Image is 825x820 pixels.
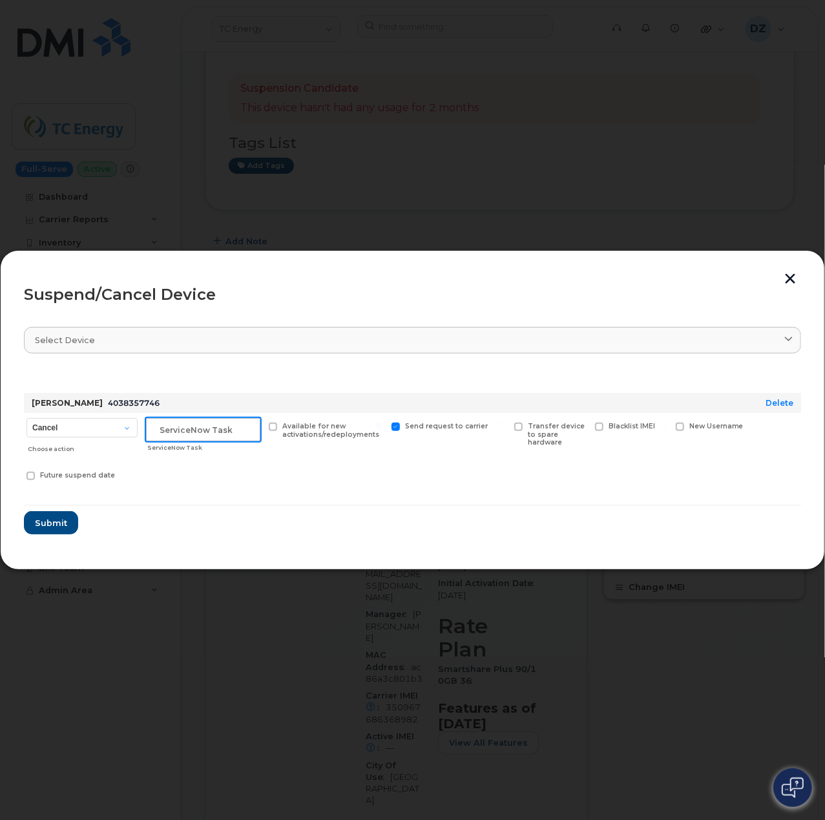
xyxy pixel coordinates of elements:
span: Transfer device to spare hardware [528,422,585,447]
input: ServiceNow Task [146,418,260,441]
input: New Username [660,423,667,429]
span: Available for new activations/redeployments [282,422,379,439]
span: New Username [689,422,744,430]
span: Blacklist IMEI [609,422,655,430]
a: Delete [766,398,793,408]
input: Transfer device to spare hardware [499,423,505,429]
span: Send request to carrier [405,422,488,430]
input: Available for new activations/redeployments [253,423,260,429]
input: Send request to carrier [376,423,382,429]
input: Blacklist IMEI [580,423,586,429]
div: ServiceNow Task [147,443,260,453]
div: Suspend/Cancel Device [24,287,801,302]
img: Open chat [782,777,804,798]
